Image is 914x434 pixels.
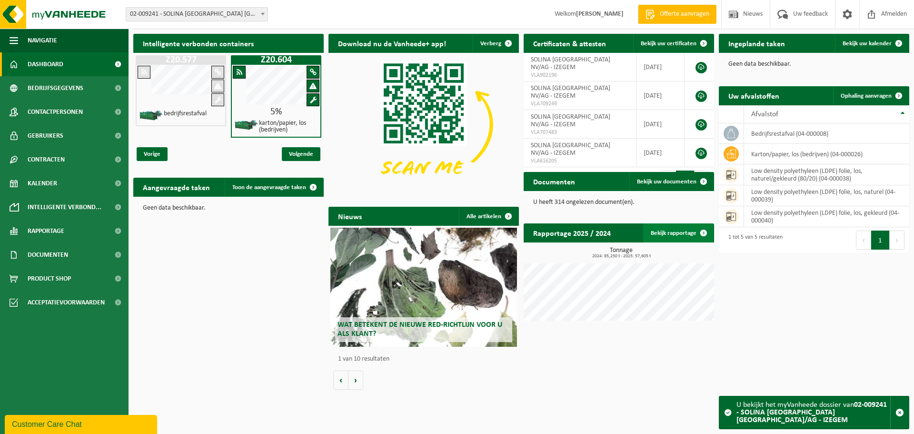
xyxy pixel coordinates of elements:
[338,321,502,338] span: Wat betekent de nieuwe RED-richtlijn voor u als klant?
[137,147,168,161] span: Vorige
[28,52,63,76] span: Dashboard
[871,231,890,250] button: 1
[225,178,323,197] a: Toon de aangevraagde taken
[641,40,696,47] span: Bekijk uw certificaten
[531,129,629,136] span: VLA707483
[139,110,163,121] img: HK-XZ-20-GN-01
[744,144,909,164] td: karton/papier, los (bedrijven) (04-000026)
[719,34,795,52] h2: Ingeplande taken
[728,61,900,68] p: Geen data beschikbaar.
[328,207,371,225] h2: Nieuws
[28,291,105,314] span: Acceptatievoorwaarden
[164,111,207,117] h4: bedrijfsrestafval
[637,179,696,185] span: Bekijk uw documenten
[232,107,320,117] div: 5%
[576,10,624,18] strong: [PERSON_NAME]
[833,86,908,105] a: Ophaling aanvragen
[28,100,83,124] span: Contactpersonen
[843,40,892,47] span: Bekijk uw kalender
[234,119,258,131] img: HK-XZ-20-GN-01
[835,34,908,53] a: Bekijk uw kalender
[744,206,909,227] td: low density polyethyleen (LDPE) folie, los, gekleurd (04-000040)
[232,184,306,191] span: Toon de aangevraagde taken
[28,76,83,100] span: Bedrijfsgegevens
[528,247,714,259] h3: Tonnage
[638,5,716,24] a: Offerte aanvragen
[636,53,685,81] td: [DATE]
[480,40,501,47] span: Verberg
[473,34,518,53] button: Verberg
[633,34,713,53] a: Bekijk uw certificaten
[531,71,629,79] span: VLA902196
[28,29,57,52] span: Navigatie
[259,120,317,133] h4: karton/papier, los (bedrijven)
[524,34,616,52] h2: Certificaten & attesten
[719,86,789,105] h2: Uw afvalstoffen
[890,231,904,250] button: Next
[528,254,714,259] span: 2024: 95,250 t - 2025: 57,605 t
[531,142,610,157] span: SOLINA [GEOGRAPHIC_DATA] NV/AG - IZEGEM
[133,178,219,196] h2: Aangevraagde taken
[28,243,68,267] span: Documenten
[856,231,871,250] button: Previous
[126,8,268,21] span: 02-009241 - SOLINA BELGIUM NV/AG - IZEGEM
[531,113,610,128] span: SOLINA [GEOGRAPHIC_DATA] NV/AG - IZEGEM
[531,56,610,71] span: SOLINA [GEOGRAPHIC_DATA] NV/AG - IZEGEM
[28,195,101,219] span: Intelligente verbond...
[338,356,514,363] p: 1 van 10 resultaten
[636,81,685,110] td: [DATE]
[636,139,685,167] td: [DATE]
[531,85,610,100] span: SOLINA [GEOGRAPHIC_DATA] NV/AG - IZEGEM
[143,205,314,212] p: Geen data beschikbaar.
[328,53,519,196] img: Download de VHEPlus App
[330,228,517,347] a: Wat betekent de nieuwe RED-richtlijn voor u als klant?
[28,172,57,195] span: Kalender
[282,147,320,161] span: Volgende
[744,185,909,206] td: low density polyethyleen (LDPE) folie, los, naturel (04-000039)
[5,413,159,434] iframe: chat widget
[524,223,620,242] h2: Rapportage 2025 / 2024
[724,230,783,251] div: 1 tot 5 van 5 resultaten
[744,164,909,185] td: low density polyethyleen (LDPE) folie, los, naturel/gekleurd (80/20) (04-000038)
[333,371,348,390] button: Vorige
[348,371,363,390] button: Volgende
[133,34,324,52] h2: Intelligente verbonden containers
[841,93,892,99] span: Ophaling aanvragen
[28,124,63,148] span: Gebruikers
[629,172,713,191] a: Bekijk uw documenten
[233,55,319,65] h1: Z20.604
[138,55,224,65] h1: Z20.577
[531,100,629,108] span: VLA709249
[28,148,65,172] span: Contracten
[28,267,71,291] span: Product Shop
[533,199,705,206] p: U heeft 314 ongelezen document(en).
[28,219,64,243] span: Rapportage
[126,7,268,21] span: 02-009241 - SOLINA BELGIUM NV/AG - IZEGEM
[657,10,712,19] span: Offerte aanvragen
[531,157,629,165] span: VLA616205
[751,111,778,118] span: Afvalstof
[328,34,456,52] h2: Download nu de Vanheede+ app!
[459,207,518,226] a: Alle artikelen
[744,123,909,144] td: bedrijfsrestafval (04-000008)
[636,110,685,139] td: [DATE]
[524,172,585,191] h2: Documenten
[643,223,713,242] a: Bekijk rapportage
[736,396,890,429] div: U bekijkt het myVanheede dossier van
[736,401,887,424] strong: 02-009241 - SOLINA [GEOGRAPHIC_DATA] [GEOGRAPHIC_DATA]/AG - IZEGEM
